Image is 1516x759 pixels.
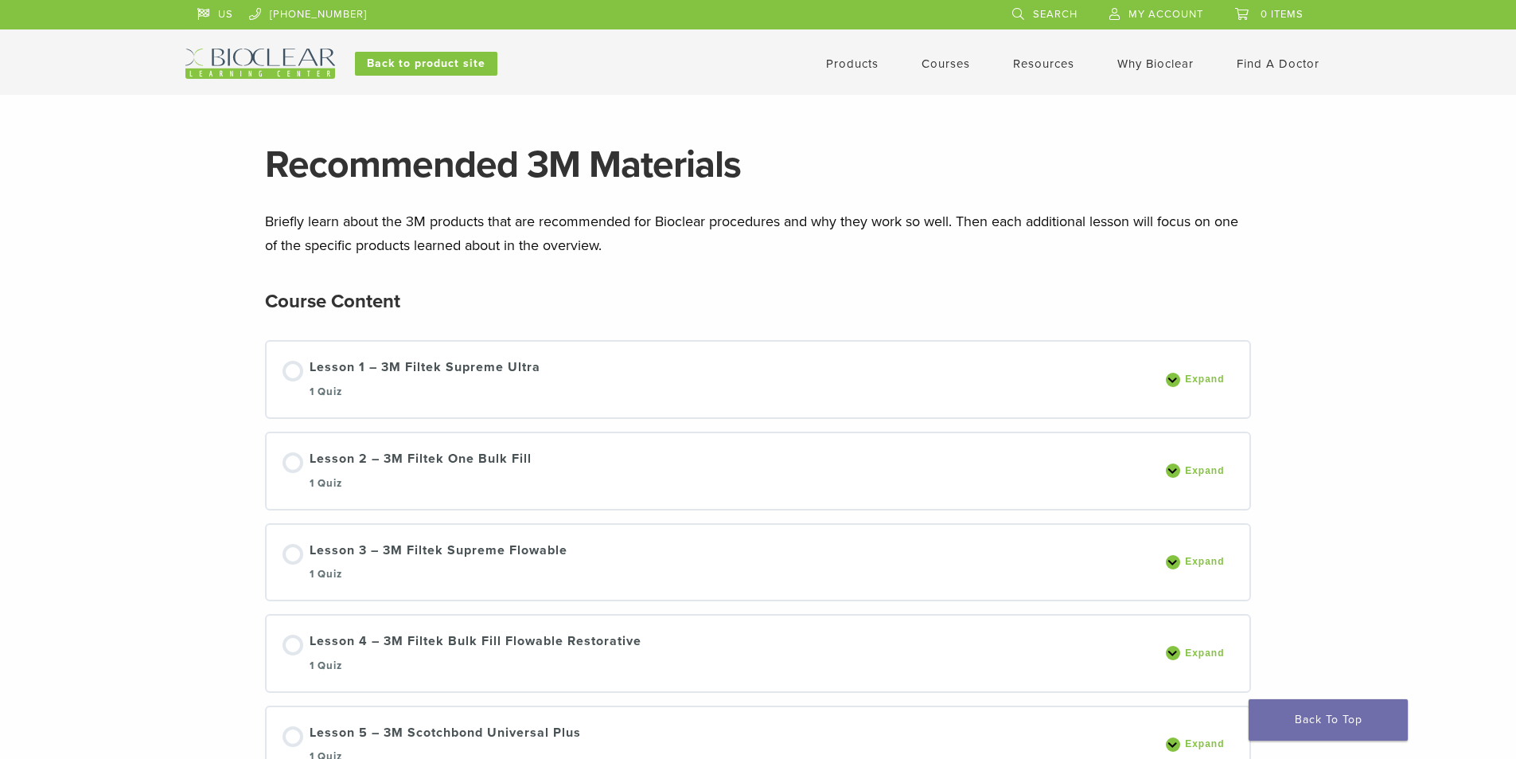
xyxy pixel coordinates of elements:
[1237,57,1319,71] a: Find A Doctor
[265,209,1252,257] p: Briefly learn about the 3M products that are recommended for Bioclear procedures and why they wor...
[283,632,1157,675] a: Not started Lesson 4 – 3M Filtek Bulk Fill Flowable Restorative 1 Quiz
[310,385,342,398] span: 1 Quiz
[283,358,1157,401] a: Not started Lesson 1 – 3M Filtek Supreme Ultra 1 Quiz
[1013,57,1074,71] a: Resources
[185,49,335,79] img: Bioclear
[310,541,567,585] div: Lesson 3 – 3M Filtek Supreme Flowable
[1166,464,1233,478] button: Expand
[310,358,540,401] div: Lesson 1 – 3M Filtek Supreme Ultra
[1180,647,1233,659] span: Expand
[310,477,342,490] span: 1 Quiz
[283,361,303,381] div: Not started
[283,449,1157,493] a: Not started Lesson 2 – 3M Filtek One Bulk Fill 1 Quiz
[310,568,342,581] span: 1 Quiz
[1166,373,1233,387] button: Expand
[922,57,970,71] a: Courses
[826,57,879,71] a: Products
[1180,738,1233,750] span: Expand
[1128,8,1203,21] span: My Account
[1180,465,1233,477] span: Expand
[283,544,303,565] div: Not started
[283,635,303,655] div: Not started
[283,726,303,747] div: Not started
[265,283,400,321] h2: Course Content
[1180,374,1233,385] span: Expand
[1033,8,1078,21] span: Search
[1166,646,1233,660] button: Expand
[1249,699,1408,741] a: Back To Top
[310,659,342,672] span: 1 Quiz
[1166,737,1233,752] button: Expand
[283,452,303,473] div: Not started
[1180,556,1233,568] span: Expand
[310,449,532,493] div: Lesson 2 – 3M Filtek One Bulk Fill
[355,52,497,76] a: Back to product site
[1117,57,1194,71] a: Why Bioclear
[1166,555,1233,569] button: Expand
[1261,8,1304,21] span: 0 items
[265,146,1252,184] h1: Recommended 3M Materials
[283,541,1157,585] a: Not started Lesson 3 – 3M Filtek Supreme Flowable 1 Quiz
[310,632,641,675] div: Lesson 4 – 3M Filtek Bulk Fill Flowable Restorative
